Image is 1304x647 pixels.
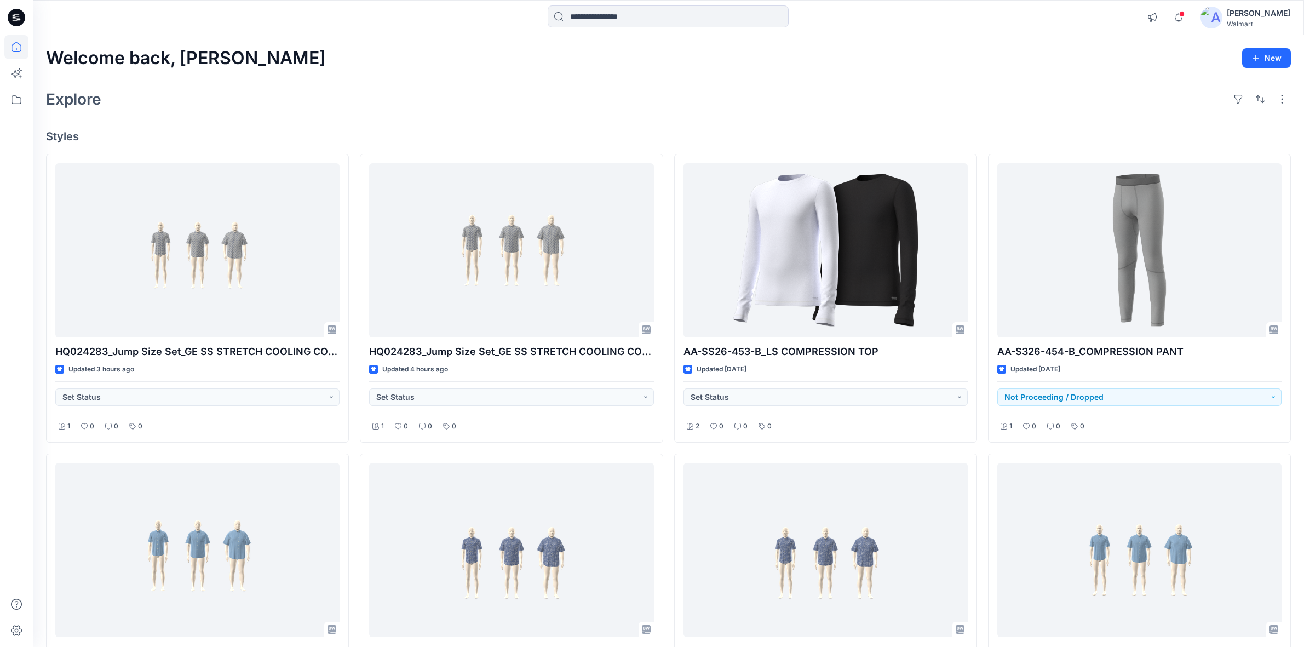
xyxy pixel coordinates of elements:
h2: Welcome back, [PERSON_NAME] [46,48,326,68]
p: 0 [767,421,772,432]
p: AA-SS26-453-B_LS COMPRESSION TOP [683,344,968,359]
p: AA-S326-454-B_COMPRESSION PANT [997,344,1282,359]
a: AA-S326-454-B_COMPRESSION PANT [997,163,1282,337]
h2: Explore [46,90,101,108]
h4: Styles [46,130,1291,143]
p: 0 [452,421,456,432]
p: 0 [90,421,94,432]
p: 0 [1056,421,1060,432]
p: 0 [404,421,408,432]
div: [PERSON_NAME] [1227,7,1290,20]
p: 0 [138,421,142,432]
p: 0 [428,421,432,432]
p: 0 [114,421,118,432]
p: HQ024283_Jump Size Set_GE SS STRETCH COOLING COMMUTER SHIRT [369,344,653,359]
p: Updated 3 hours ago [68,364,134,375]
button: New [1242,48,1291,68]
a: HQ024283_Jump Size Set_GE SS STRETCH COOLING COMMUTER SHIRT [55,163,340,337]
p: 0 [1080,421,1084,432]
a: GE17260882_Jump Size Set_GE SS Chambray Shirt [997,463,1282,637]
a: AA-SS26-453-B_LS COMPRESSION TOP [683,163,968,337]
a: GE17260881_Jump Size Set_GE SS Slub Cotton Shirt [683,463,968,637]
a: GE17260882_Jump Size Set_GE SS Chambray Shirt [55,463,340,637]
p: 1 [381,421,384,432]
p: 0 [743,421,748,432]
p: HQ024283_Jump Size Set_GE SS STRETCH COOLING COMMUTER SHIRT [55,344,340,359]
p: Updated 4 hours ago [382,364,448,375]
img: avatar [1200,7,1222,28]
p: 2 [696,421,699,432]
p: 0 [719,421,723,432]
p: 1 [1009,421,1012,432]
div: Walmart [1227,20,1290,28]
p: 0 [1032,421,1036,432]
p: 1 [67,421,70,432]
p: Updated [DATE] [1010,364,1060,375]
a: HQ024283_Jump Size Set_GE SS STRETCH COOLING COMMUTER SHIRT [369,163,653,337]
p: Updated [DATE] [697,364,746,375]
a: GE17260881_Jump Size Set_GE SS Slub Cotton Shirt [369,463,653,637]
